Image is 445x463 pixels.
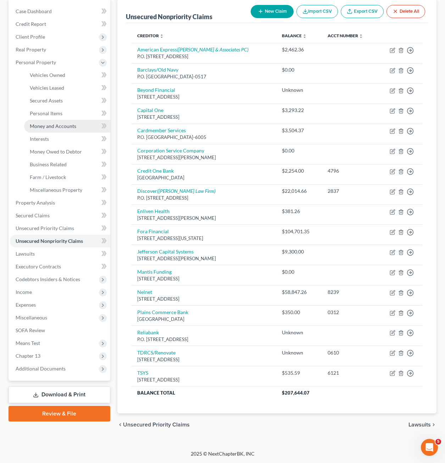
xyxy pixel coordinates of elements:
span: Expenses [16,302,36,308]
div: Unsecured Nonpriority Claims [126,12,212,21]
button: New Claim [251,5,294,18]
div: 0312 [328,309,372,316]
a: Barclays/Old Navy [137,67,178,73]
div: [STREET_ADDRESS][PERSON_NAME] [137,255,271,262]
a: Executory Contracts [10,260,110,273]
a: Balance unfold_more [282,33,307,38]
a: Money and Accounts [24,120,110,133]
div: 0610 [328,349,372,356]
a: Nelnet [137,289,152,295]
div: [STREET_ADDRESS] [137,275,271,282]
span: Additional Documents [16,366,66,372]
a: Interests [24,133,110,145]
i: unfold_more [302,34,307,38]
div: $2,254.00 [282,167,317,174]
a: Creditor unfold_more [137,33,164,38]
i: ([PERSON_NAME] Law Firm) [157,188,216,194]
span: Codebtors Insiders & Notices [16,276,80,282]
span: Miscellaneous Property [30,187,82,193]
a: Enliven Health [137,208,169,214]
div: 6121 [328,369,372,376]
a: Unsecured Priority Claims [10,222,110,235]
span: Real Property [16,46,46,52]
span: Case Dashboard [16,8,52,14]
div: [STREET_ADDRESS] [137,376,271,383]
span: Personal Items [30,110,62,116]
span: Chapter 13 [16,353,40,359]
a: Cardmember Services [137,127,186,133]
button: Delete All [386,5,425,18]
span: 5 [435,439,441,445]
span: Credit Report [16,21,46,27]
a: Corporation Service Company [137,147,204,154]
div: Unknown [282,329,317,336]
a: Farm / Livestock [24,171,110,184]
div: [STREET_ADDRESS] [137,114,271,121]
i: unfold_more [359,34,363,38]
span: Lawsuits [408,422,431,428]
div: 8239 [328,289,372,296]
div: $535.59 [282,369,317,376]
a: Credit One Bank [137,168,174,174]
div: P.O. [GEOGRAPHIC_DATA]-6005 [137,134,271,141]
div: [GEOGRAPHIC_DATA] [137,174,271,181]
a: Case Dashboard [10,5,110,18]
a: Mantis Funding [137,269,172,275]
div: $22,014.66 [282,188,317,195]
div: $3,293.22 [282,107,317,114]
div: [STREET_ADDRESS][US_STATE] [137,235,271,242]
i: chevron_left [117,422,123,428]
a: Personal Items [24,107,110,120]
span: Income [16,289,32,295]
div: P.O. [STREET_ADDRESS] [137,336,271,343]
div: P.O. [GEOGRAPHIC_DATA]-0517 [137,73,271,80]
div: $0.00 [282,147,317,154]
button: chevron_left Unsecured Priority Claims [117,422,190,428]
a: Discover([PERSON_NAME] Law Firm) [137,188,216,194]
a: Unsecured Nonpriority Claims [10,235,110,247]
div: $9,300.00 [282,248,317,255]
span: Money and Accounts [30,123,76,129]
span: Money Owed to Debtor [30,149,82,155]
button: Lawsuits chevron_right [408,422,436,428]
div: [STREET_ADDRESS] [137,296,271,302]
div: [GEOGRAPHIC_DATA] [137,316,271,323]
a: Capital One [137,107,163,113]
div: $2,462.36 [282,46,317,53]
span: Business Related [30,161,67,167]
a: Secured Claims [10,209,110,222]
span: Miscellaneous [16,314,47,320]
div: $3,504.37 [282,127,317,134]
div: $350.00 [282,309,317,316]
i: chevron_right [431,422,436,428]
a: Download & Print [9,386,110,403]
a: Vehicles Leased [24,82,110,94]
div: P.O. [STREET_ADDRESS] [137,195,271,201]
span: Vehicles Leased [30,85,64,91]
div: $381.26 [282,208,317,215]
a: SOFA Review [10,324,110,337]
a: Review & File [9,406,110,422]
i: unfold_more [160,34,164,38]
a: Lawsuits [10,247,110,260]
span: Vehicles Owned [30,72,65,78]
a: Money Owed to Debtor [24,145,110,158]
span: Property Analysis [16,200,55,206]
div: 2025 © NextChapterBK, INC [21,450,425,463]
a: Credit Report [10,18,110,30]
span: Means Test [16,340,40,346]
span: Client Profile [16,34,45,40]
div: [STREET_ADDRESS] [137,356,271,363]
a: Fora Financial [137,228,169,234]
span: Interests [30,136,49,142]
div: $58,847.26 [282,289,317,296]
div: $0.00 [282,268,317,275]
a: Vehicles Owned [24,69,110,82]
a: Reliabank [137,329,159,335]
button: Import CSV [296,5,338,18]
a: Beyond Financial [137,87,175,93]
a: Secured Assets [24,94,110,107]
span: Unsecured Nonpriority Claims [16,238,83,244]
a: Property Analysis [10,196,110,209]
span: Secured Claims [16,212,50,218]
